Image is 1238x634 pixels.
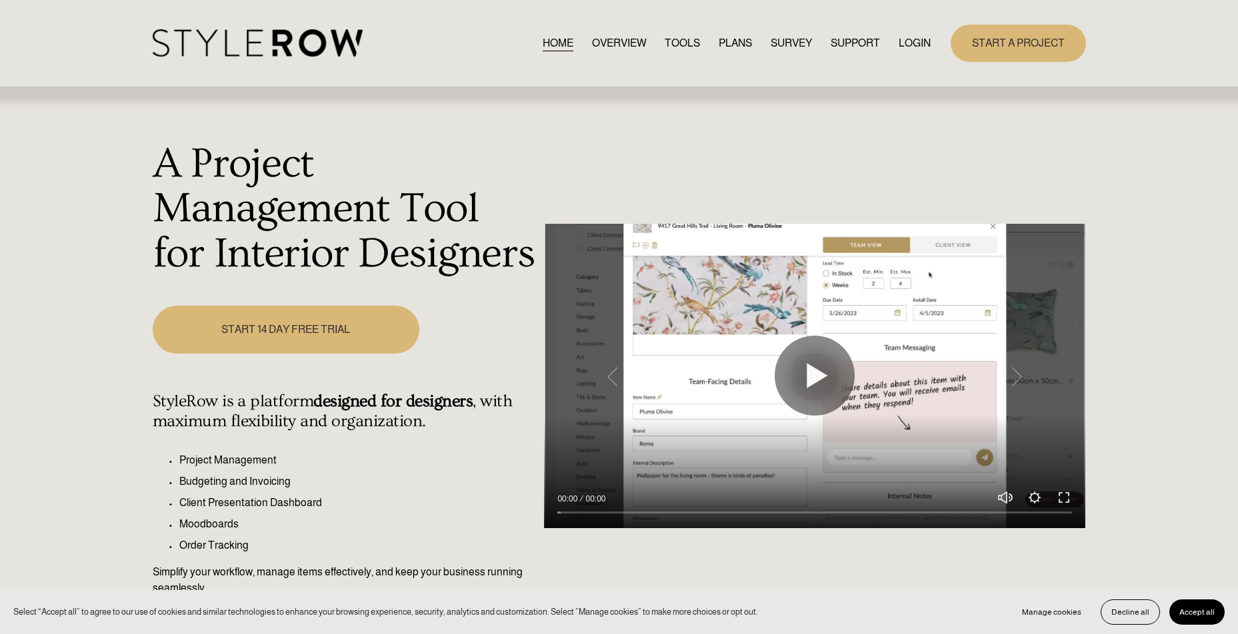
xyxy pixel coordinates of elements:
[179,516,537,532] p: Moodboards
[13,605,758,618] p: Select “Accept all” to agree to our use of cookies and similar technologies to enhance your brows...
[313,392,473,411] strong: designed for designers
[899,34,931,52] a: LOGIN
[179,537,537,553] p: Order Tracking
[581,492,609,505] div: Duration
[153,392,537,432] h4: StyleRow is a platform , with maximum flexibility and organization.
[153,306,419,353] a: START 14 DAY FREE TRIAL
[592,34,647,52] a: OVERVIEW
[775,336,855,416] button: Play
[831,34,880,52] a: folder dropdown
[831,35,880,51] span: SUPPORT
[1111,607,1149,617] span: Decline all
[557,492,581,505] div: Current time
[1101,599,1160,625] button: Decline all
[665,34,700,52] a: TOOLS
[951,25,1086,61] a: START A PROJECT
[179,495,537,511] p: Client Presentation Dashboard
[543,34,573,52] a: HOME
[179,452,537,468] p: Project Management
[557,507,1072,517] input: Seek
[153,29,363,57] img: StyleRow
[153,564,537,596] p: Simplify your workflow, manage items effectively, and keep your business running seamlessly.
[1022,607,1081,617] span: Manage cookies
[1169,599,1225,625] button: Accept all
[771,34,812,52] a: SURVEY
[153,142,537,277] h1: A Project Management Tool for Interior Designers
[719,34,752,52] a: PLANS
[179,474,537,489] p: Budgeting and Invoicing
[1179,607,1215,617] span: Accept all
[1012,599,1091,625] button: Manage cookies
